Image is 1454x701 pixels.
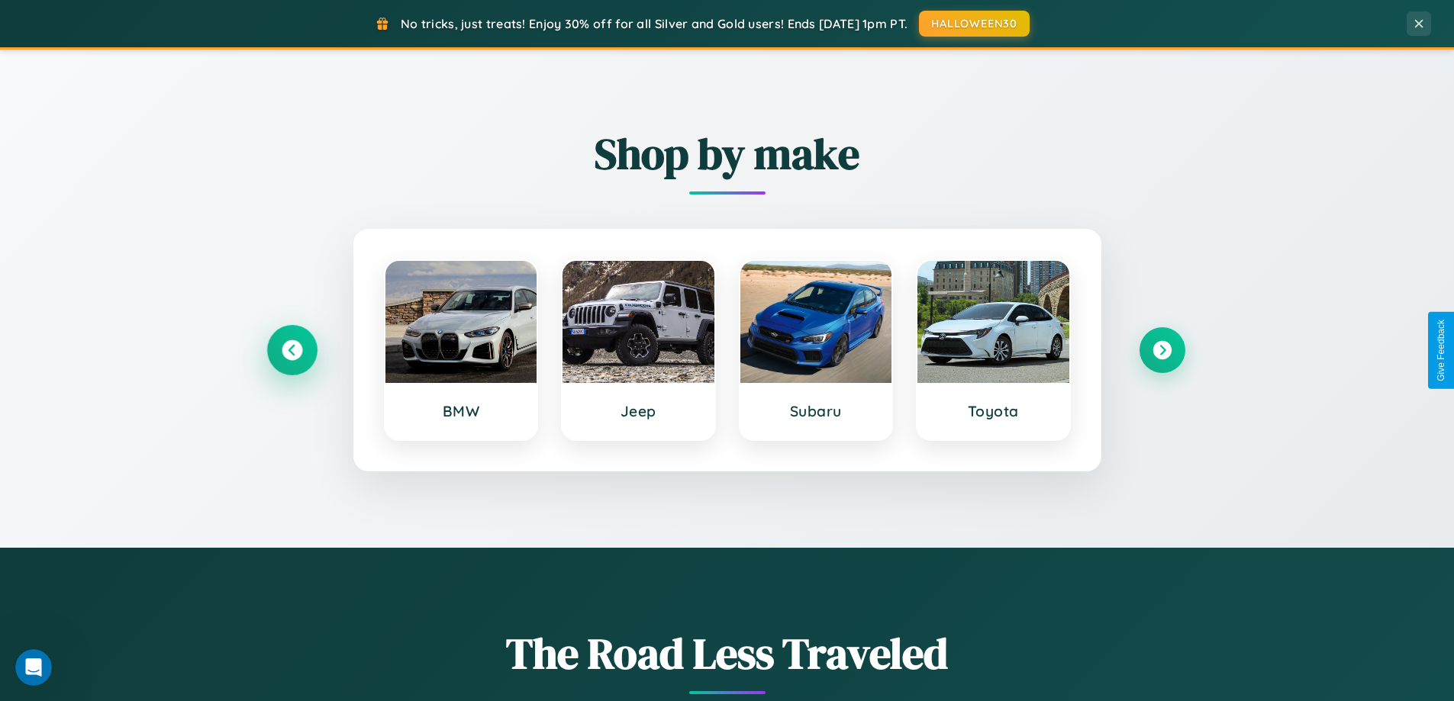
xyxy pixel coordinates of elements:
[401,16,908,31] span: No tricks, just treats! Enjoy 30% off for all Silver and Gold users! Ends [DATE] 1pm PT.
[1436,320,1446,381] div: Give Feedback
[933,402,1054,420] h3: Toyota
[919,11,1030,37] button: HALLOWEEN30
[578,402,699,420] h3: Jeep
[756,402,877,420] h3: Subaru
[401,402,522,420] h3: BMW
[269,624,1185,683] h1: The Road Less Traveled
[269,124,1185,183] h2: Shop by make
[15,649,52,686] iframe: Intercom live chat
